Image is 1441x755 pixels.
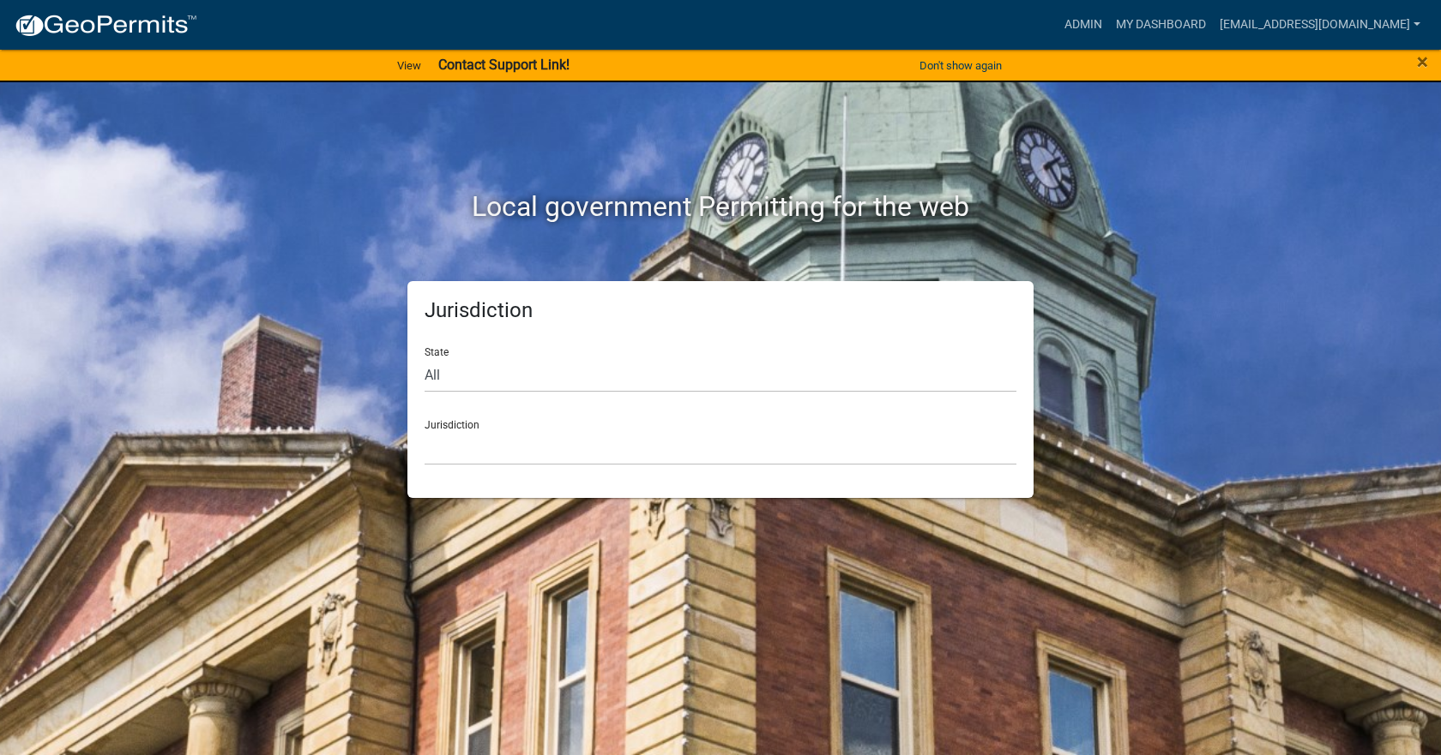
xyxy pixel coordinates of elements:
[244,190,1197,223] h2: Local government Permitting for the web
[1417,51,1428,72] button: Close
[1109,9,1213,41] a: My Dashboard
[1417,50,1428,74] span: ×
[438,57,570,73] strong: Contact Support Link!
[1058,9,1109,41] a: Admin
[390,51,428,80] a: View
[1213,9,1427,41] a: [EMAIL_ADDRESS][DOMAIN_NAME]
[425,298,1016,323] h5: Jurisdiction
[913,51,1009,80] button: Don't show again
